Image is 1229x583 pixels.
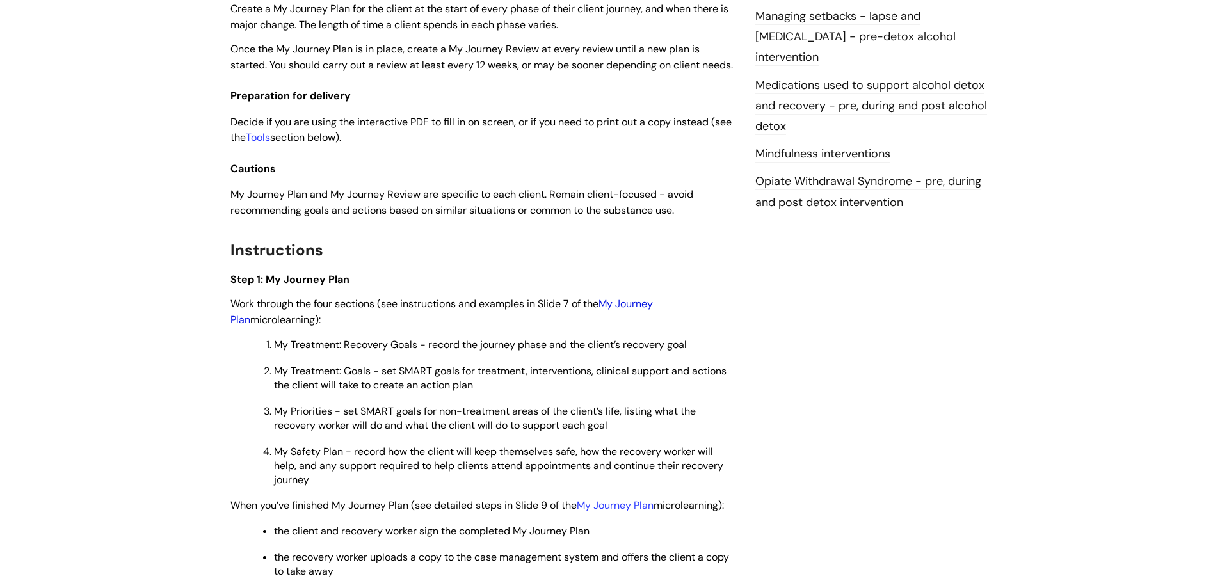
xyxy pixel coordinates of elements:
[274,338,687,351] span: My Treatment: Recovery Goals - record the journey phase and the client’s recovery goal
[755,146,890,163] a: Mindfulness interventions
[755,8,956,67] a: Managing setbacks - lapse and [MEDICAL_DATA] - pre-detox alcohol intervention
[246,131,270,144] a: Tools
[274,404,696,432] span: My Priorities - set SMART goals for non-treatment areas of the client’s life, listing what the re...
[274,550,729,578] span: the recovery worker uploads a copy to the case management system and offers the client a copy to ...
[274,445,723,486] span: My Safety Plan - record how the client will keep themselves safe, how the recovery worker will he...
[230,273,349,286] span: Step 1: My Journey Plan
[230,2,728,31] span: Create a My Journey Plan for the client at the start of every phase of their client journey, and ...
[230,297,653,326] span: Work through the four sections (see instructions and examples in Slide 7 of the microlearning):
[577,499,654,512] a: My Journey Plan
[755,173,981,211] a: Opiate Withdrawal Syndrome - pre, during and post detox intervention
[230,42,733,72] span: Once the My Journey Plan is in place, create a My Journey Review at every review until a new plan...
[755,77,987,136] a: Medications used to support alcohol detox and recovery - pre, during and post alcohol detox
[230,188,693,217] span: My Journey Plan and My Journey Review are specific to each client. Remain client-focused - avoid ...
[230,89,351,102] span: Preparation for delivery
[230,240,323,260] span: Instructions
[230,499,724,512] span: When you’ve finished My Journey Plan (see detailed steps in Slide 9 of the microlearning):
[274,524,590,538] span: the client and recovery worker sign the completed My Journey Plan
[230,297,653,326] a: My Journey Plan
[230,115,732,145] span: Decide if you are using the interactive PDF to fill in on screen, or if you need to print out a c...
[274,364,727,392] span: My Treatment: Goals - set SMART goals for treatment, interventions, clinical support and actions ...
[230,162,276,175] span: Cautions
